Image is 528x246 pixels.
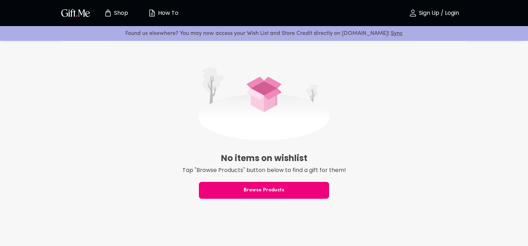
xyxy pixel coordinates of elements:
[59,9,92,17] button: GiftMe Logo
[398,2,469,24] button: Sign Up / Login
[156,10,178,16] p: How To
[199,182,329,199] button: Browse Products
[6,29,522,38] p: Found us elsewhere? You may now access your Wish List and Store Credit directly on [DOMAIN_NAME]!
[59,166,469,175] p: Tap "Browse Products" button below to find a gift for them!
[112,10,128,16] p: Shop
[199,68,329,140] img: Wishlist is Empty
[59,151,469,166] h6: No items on wishlist
[391,31,403,36] a: Sync
[417,10,459,16] p: Sign Up / Login
[60,8,92,18] img: GiftMe Logo
[96,2,135,24] button: Store page
[148,9,156,17] img: how-to.svg
[199,186,329,194] span: Browse Products
[144,2,182,24] button: How To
